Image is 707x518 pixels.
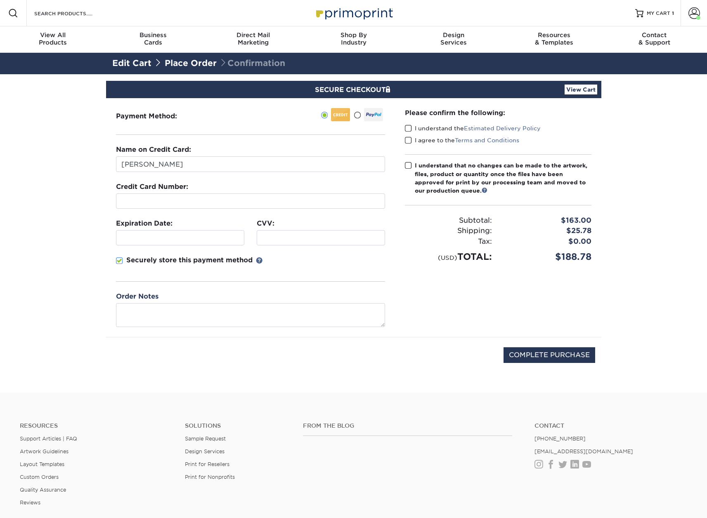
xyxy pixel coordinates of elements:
span: Confirmation [219,58,285,68]
h4: From the Blog [303,422,512,429]
p: Securely store this payment method [126,255,253,265]
a: Layout Templates [20,461,64,467]
div: Cards [103,31,203,46]
iframe: Google Customer Reviews [2,493,70,515]
span: MY CART [647,10,670,17]
span: Contact [604,31,705,39]
a: Print for Resellers [185,461,229,467]
a: Print for Nonprofits [185,474,235,480]
a: Shop ByIndustry [303,26,404,53]
a: Quality Assurance [20,487,66,493]
a: Artwork Guidelines [20,448,69,454]
a: BusinessCards [103,26,203,53]
div: Please confirm the following: [405,108,591,118]
iframe: Secure expiration date input frame [120,234,241,242]
div: Tax: [399,236,498,247]
label: I understand the [405,124,541,132]
span: Business [103,31,203,39]
iframe: Secure CVC input frame [260,234,381,242]
div: Subtotal: [399,215,498,226]
div: Marketing [203,31,303,46]
a: Design Services [185,448,225,454]
div: $0.00 [498,236,598,247]
div: Shipping: [399,226,498,236]
div: Industry [303,31,404,46]
span: Resources [504,31,604,39]
span: Design [404,31,504,39]
div: $188.78 [498,250,598,264]
label: Expiration Date: [116,219,173,228]
a: Contact [534,422,687,429]
span: Direct Mail [203,31,303,39]
a: Resources& Templates [504,26,604,53]
h3: Payment Method: [116,112,197,120]
span: Shop By [303,31,404,39]
div: Products [3,31,103,46]
div: & Templates [504,31,604,46]
label: Credit Card Number: [116,182,188,192]
a: Direct MailMarketing [203,26,303,53]
input: First & Last Name [116,156,385,172]
div: Services [404,31,504,46]
span: 1 [672,10,674,16]
a: Terms and Conditions [455,137,519,144]
a: Custom Orders [20,474,59,480]
a: [PHONE_NUMBER] [534,436,586,442]
a: Contact& Support [604,26,705,53]
a: View Cart [565,85,597,94]
a: DesignServices [404,26,504,53]
label: Name on Credit Card: [116,145,191,155]
h4: Solutions [185,422,291,429]
a: Edit Cart [112,58,151,68]
img: Primoprint [312,4,395,22]
span: View All [3,31,103,39]
label: I agree to the [405,136,519,144]
a: Estimated Delivery Policy [464,125,541,132]
input: SEARCH PRODUCTS..... [33,8,114,18]
a: Place Order [165,58,217,68]
iframe: Secure card number input frame [120,197,381,205]
div: & Support [604,31,705,46]
div: TOTAL: [399,250,498,264]
div: I understand that no changes can be made to the artwork, files, product or quantity once the file... [415,161,591,195]
span: SECURE CHECKOUT [315,86,393,94]
small: (USD) [438,254,457,261]
label: CVV: [257,219,274,228]
input: COMPLETE PURCHASE [504,347,595,363]
div: $163.00 [498,215,598,226]
div: $25.78 [498,226,598,236]
a: View AllProducts [3,26,103,53]
a: [EMAIL_ADDRESS][DOMAIN_NAME] [534,448,633,454]
a: Sample Request [185,436,226,442]
h4: Resources [20,422,173,429]
label: Order Notes [116,292,158,301]
a: Support Articles | FAQ [20,436,77,442]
